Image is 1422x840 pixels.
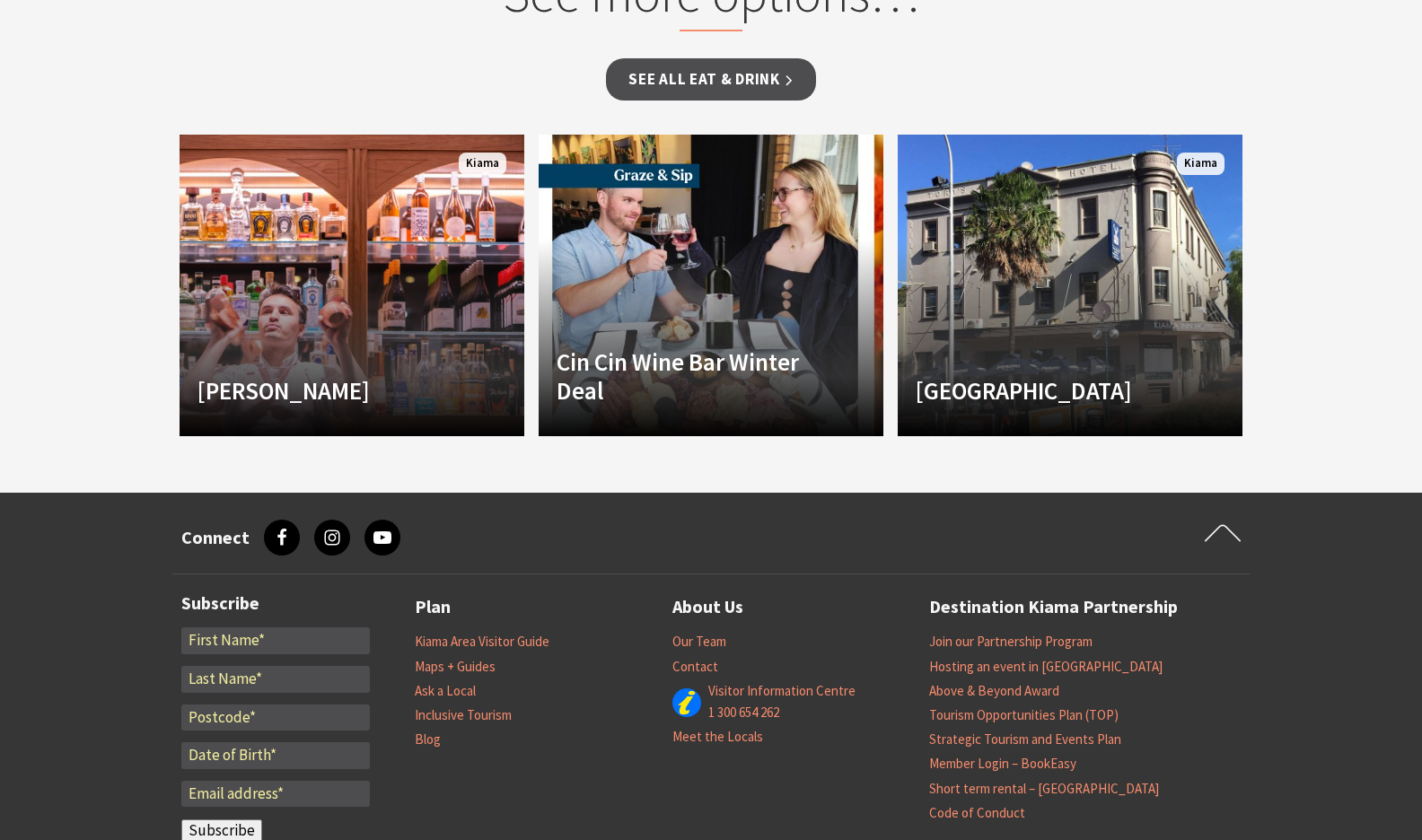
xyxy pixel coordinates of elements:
[1177,153,1224,175] span: Kiama
[181,704,370,731] input: Postcode*
[708,704,779,722] a: 1 300 654 262
[181,627,370,654] input: First Name*
[181,742,370,769] input: Date of Birth*
[415,633,549,651] a: Kiama Area Visitor Guide
[181,666,370,693] input: Last Name*
[929,682,1059,700] a: Above & Beyond Award
[898,135,1242,436] a: Another Image Used [GEOGRAPHIC_DATA] Kiama
[181,781,370,808] input: Email address*
[606,58,815,101] a: See all Eat & Drink
[415,731,441,748] a: Blog
[672,728,763,746] a: Meet the Locals
[929,633,1093,651] a: Join our Partnership Program
[929,706,1119,724] a: Tourism Opportunities Plan (TOP)
[916,376,1172,405] h4: [GEOGRAPHIC_DATA]
[929,755,1076,773] a: Member Login – BookEasy
[708,682,856,700] a: Visitor Information Centre
[415,592,451,622] a: Plan
[672,633,726,651] a: Our Team
[415,658,496,676] a: Maps + Guides
[459,153,506,175] span: Kiama
[929,731,1121,748] a: Strategic Tourism and Events Plan
[197,376,454,405] h4: [PERSON_NAME]
[539,135,883,436] a: Another Image Used Cin Cin Wine Bar Winter Deal
[557,347,813,406] h4: Cin Cin Wine Bar Winter Deal
[929,658,1163,676] a: Hosting an event in [GEOGRAPHIC_DATA]
[672,592,743,622] a: About Us
[415,706,512,724] a: Inclusive Tourism
[929,592,1178,622] a: Destination Kiama Partnership
[181,527,250,548] h3: Connect
[181,592,370,614] h3: Subscribe
[672,658,718,676] a: Contact
[415,682,476,700] a: Ask a Local
[929,780,1159,822] a: Short term rental – [GEOGRAPHIC_DATA] Code of Conduct
[180,135,524,436] a: [PERSON_NAME] Kiama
